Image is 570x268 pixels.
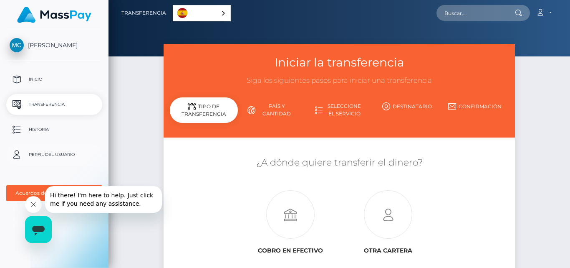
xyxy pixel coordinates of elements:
h3: Iniciar la transferencia [170,54,509,71]
a: Confirmación [441,99,508,114]
iframe: Botón para iniciar la ventana de mensajería [25,216,52,243]
a: Transferencia [121,4,166,22]
a: Perfil del usuario [6,144,102,165]
iframe: Cerrar mensaje [25,196,42,213]
p: Transferencia [10,98,99,111]
iframe: Mensaje de la compañía [45,186,162,213]
h6: Otra cartera [346,247,431,254]
p: Historia [10,123,99,136]
button: Acuerdos de usuario [6,185,102,201]
h6: Cobro en efectivo [248,247,333,254]
a: Destinatario [373,99,441,114]
img: MassPay [17,7,91,23]
a: País y cantidad [238,99,305,121]
aside: Language selected: Español [173,5,231,21]
p: Perfil del usuario [10,148,99,161]
a: Historia [6,119,102,140]
a: Español [173,5,230,21]
span: [PERSON_NAME] [6,41,102,49]
div: Language [173,5,231,21]
a: Transferencia [6,94,102,115]
h5: ¿A dónde quiere transferir el dinero? [170,156,509,169]
h3: Siga los siguientes pasos para iniciar una transferencia [170,76,509,86]
a: Seleccione el servicio [305,99,373,121]
p: Inicio [10,73,99,86]
div: Tipo de transferencia [170,97,237,123]
div: Acuerdos de usuario [15,190,84,197]
a: Inicio [6,69,102,90]
input: Buscar... [436,5,515,21]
